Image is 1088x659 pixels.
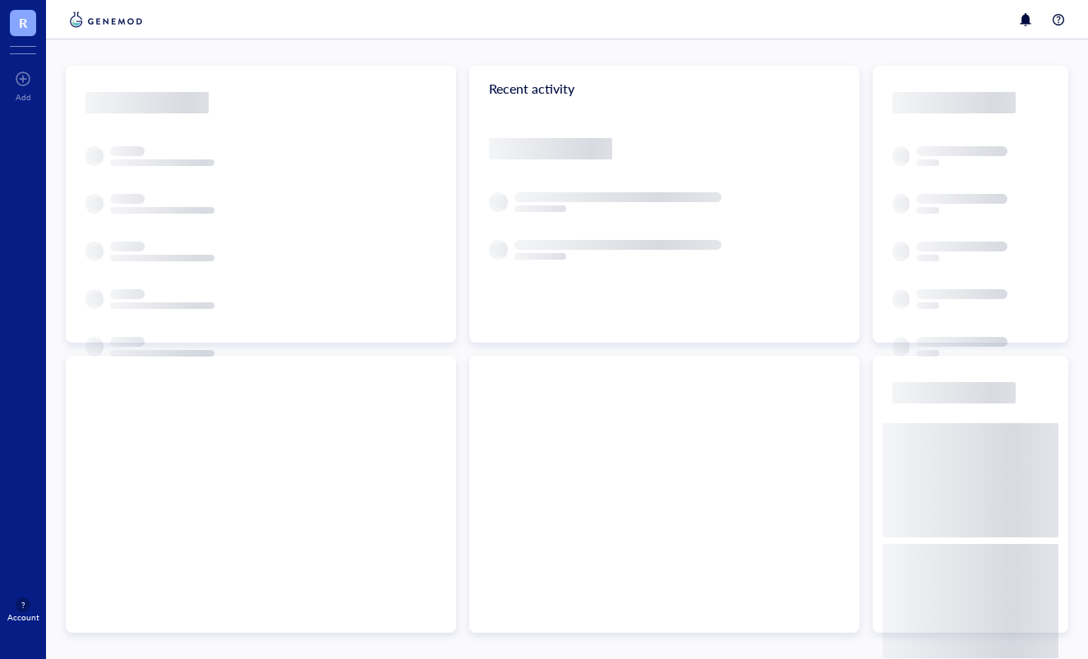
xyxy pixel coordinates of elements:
img: genemod-logo [66,10,146,30]
div: Add [16,92,31,102]
div: Recent activity [469,66,860,112]
span: ? [21,600,25,610]
div: Account [7,612,39,622]
span: R [19,12,27,33]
